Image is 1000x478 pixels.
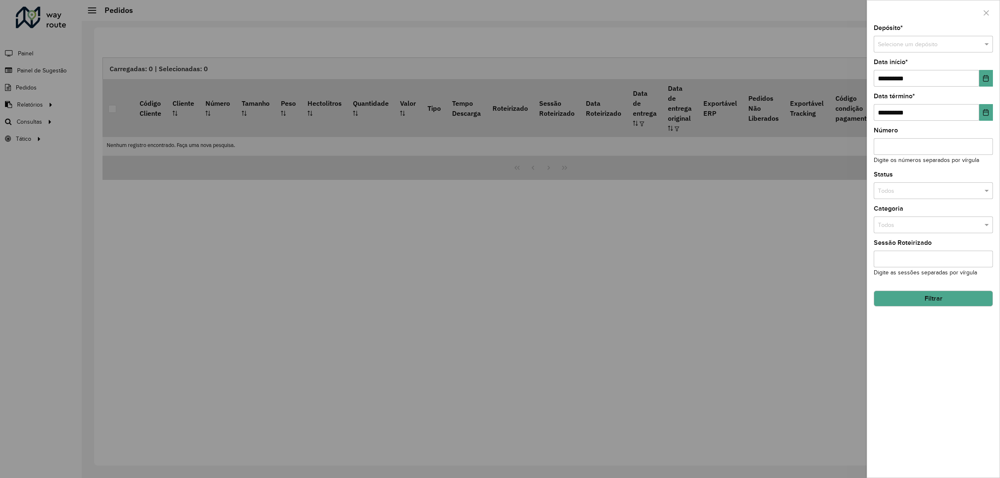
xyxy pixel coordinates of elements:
[979,70,993,87] button: Choose Date
[874,291,993,306] button: Filtrar
[979,104,993,121] button: Choose Date
[874,204,903,214] label: Categoria
[874,125,898,135] label: Número
[874,57,908,67] label: Data início
[874,269,977,276] small: Digite as sessões separadas por vírgula
[874,91,915,101] label: Data término
[874,169,893,179] label: Status
[874,157,979,163] small: Digite os números separados por vírgula
[874,238,932,248] label: Sessão Roteirizado
[874,23,903,33] label: Depósito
